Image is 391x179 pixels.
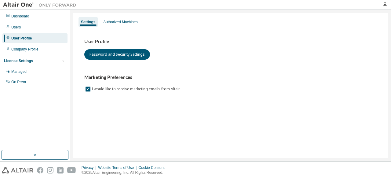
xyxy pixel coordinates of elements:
div: Managed [11,69,27,74]
div: Settings [81,20,95,24]
img: youtube.svg [67,167,76,173]
h3: Marketing Preferences [84,74,377,80]
label: I would like to receive marketing emails from Altair [92,85,181,93]
button: Password and Security Settings [84,49,150,60]
div: Dashboard [11,14,29,19]
img: instagram.svg [47,167,53,173]
img: Altair One [3,2,79,8]
div: Company Profile [11,47,38,52]
div: Privacy [82,165,98,170]
div: Cookie Consent [138,165,168,170]
div: Authorized Machines [103,20,137,24]
img: facebook.svg [37,167,43,173]
div: Users [11,25,21,30]
div: User Profile [11,36,32,41]
img: linkedin.svg [57,167,64,173]
div: License Settings [4,58,33,63]
div: On Prem [11,80,26,84]
div: Website Terms of Use [98,165,138,170]
img: altair_logo.svg [2,167,33,173]
h3: User Profile [84,39,377,45]
p: © 2025 Altair Engineering, Inc. All Rights Reserved. [82,170,168,175]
